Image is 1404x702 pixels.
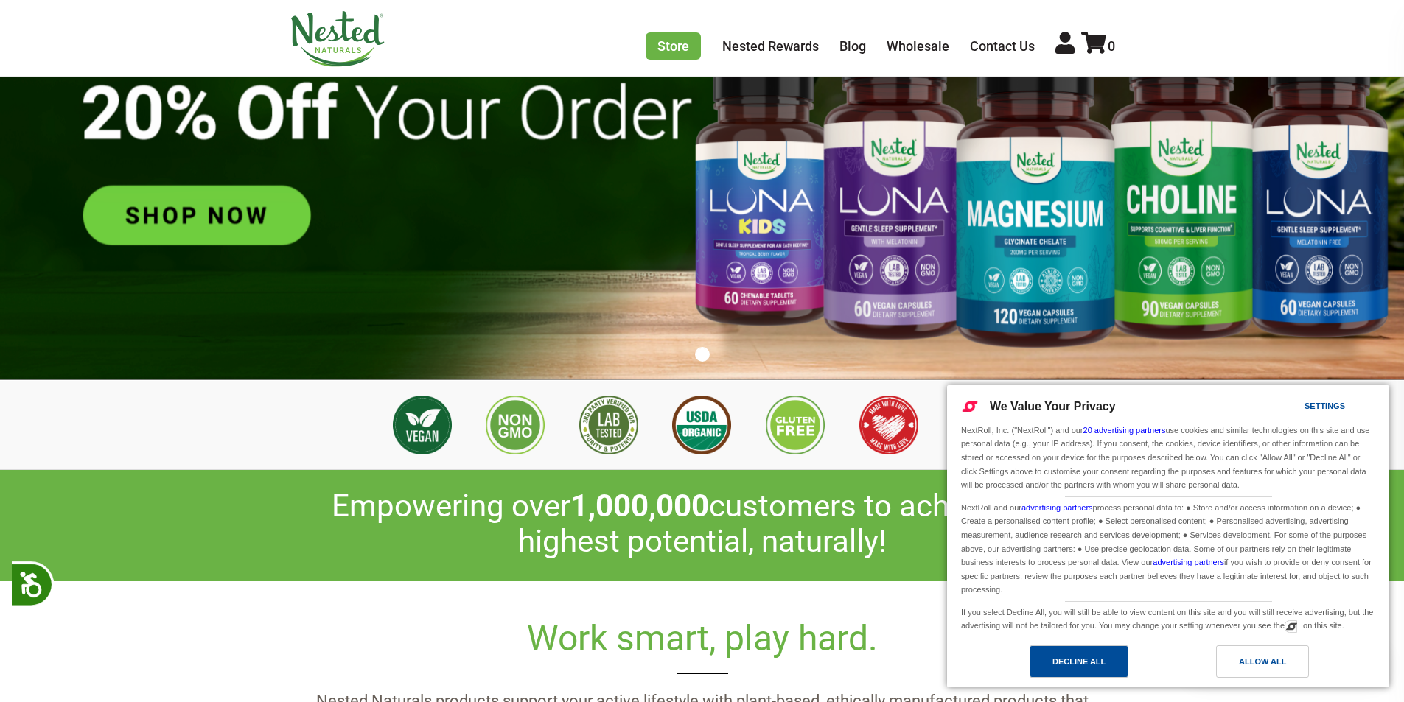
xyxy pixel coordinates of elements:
a: advertising partners [1153,558,1224,566]
span: We Value Your Privacy [990,400,1116,413]
h2: Empowering over customers to achieve their highest potential, naturally! [290,488,1115,560]
img: Non GMO [486,396,545,454]
a: 20 advertising partners [1083,426,1166,435]
div: Allow All [1239,653,1286,670]
span: 0 [1108,38,1115,54]
a: Contact Us [970,38,1035,54]
div: If you select Decline All, you will still be able to view content on this site and you will still... [958,602,1378,634]
span: 1,000,000 [570,488,709,524]
span: The Nested Loyalty Program [46,11,191,33]
a: Allow All [1168,645,1380,685]
img: Gluten Free [766,396,825,454]
h2: Work smart, play hard. [290,618,1115,674]
div: NextRoll and our process personal data to: ● Store and/or access information on a device; ● Creat... [958,497,1378,598]
img: Nested Naturals [290,11,385,67]
a: Settings [1279,394,1314,421]
a: Wholesale [887,38,949,54]
img: Made with Love [859,396,918,454]
button: 1 of 1 [695,347,710,362]
img: 3rd Party Lab Tested [579,396,638,454]
div: Settings [1305,398,1345,414]
img: Vegan [393,396,452,454]
img: USDA Organic [672,396,731,454]
a: Decline All [956,645,1168,685]
a: Store [646,32,701,60]
a: Nested Rewards [722,38,819,54]
div: NextRoll, Inc. ("NextRoll") and our use cookies and similar technologies on this site and use per... [958,422,1378,494]
div: Decline All [1052,653,1106,670]
a: advertising partners [1021,503,1093,512]
a: 0 [1081,38,1115,54]
a: Blog [839,38,866,54]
